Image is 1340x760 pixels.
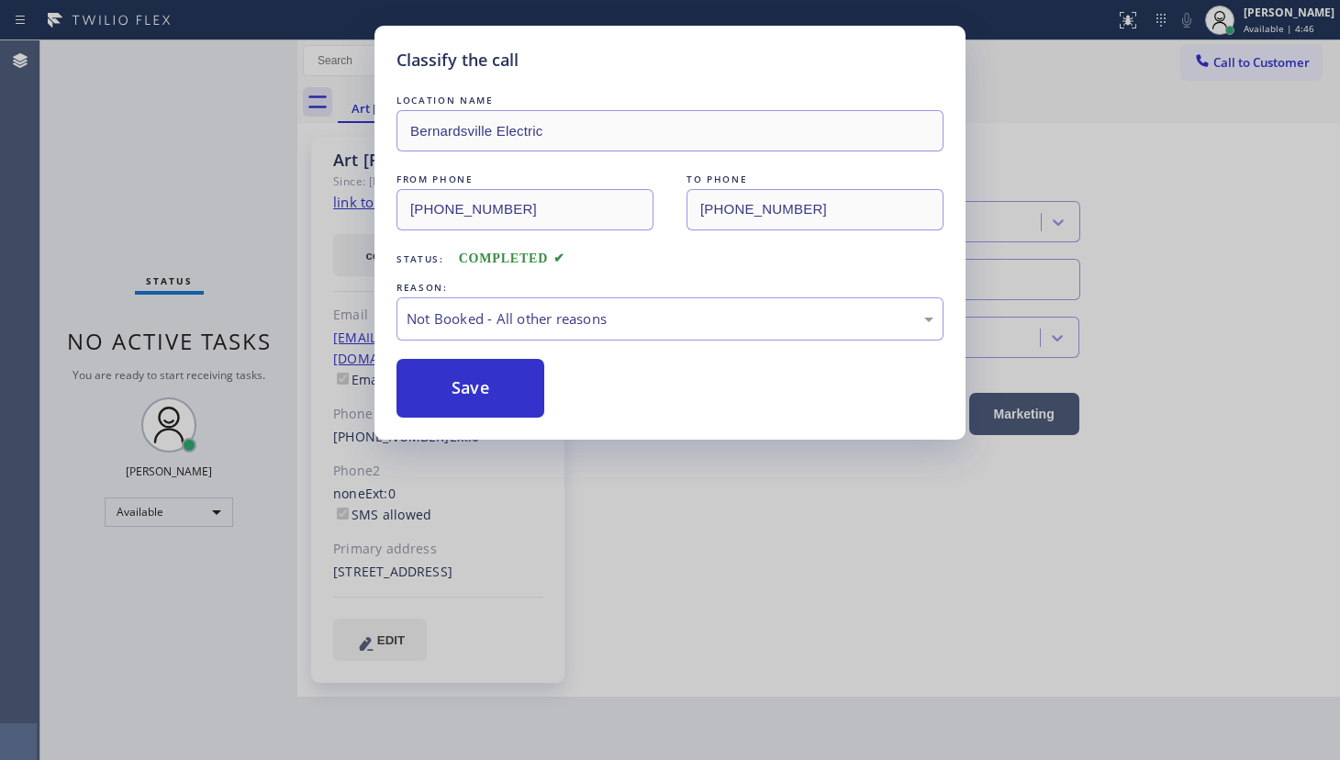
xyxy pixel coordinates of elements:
[396,170,653,189] div: FROM PHONE
[407,308,933,330] div: Not Booked - All other reasons
[396,278,944,297] div: REASON:
[396,48,519,73] h5: Classify the call
[396,359,544,418] button: Save
[396,189,653,230] input: From phone
[687,170,944,189] div: TO PHONE
[459,251,565,265] span: COMPLETED
[396,252,444,265] span: Status:
[396,91,944,110] div: LOCATION NAME
[687,189,944,230] input: To phone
